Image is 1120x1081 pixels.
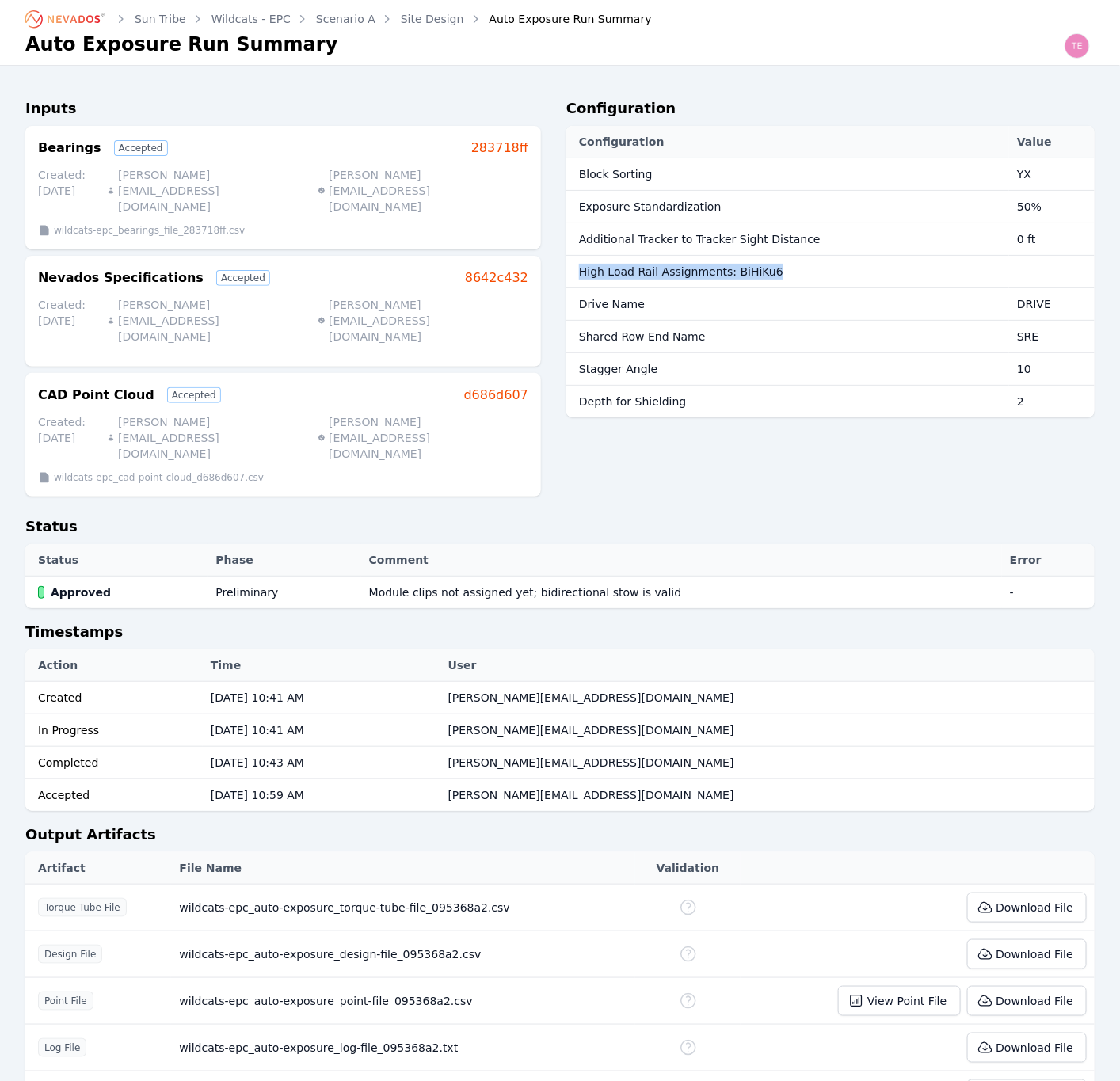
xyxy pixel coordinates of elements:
[318,297,516,344] p: [PERSON_NAME][EMAIL_ADDRESS][DOMAIN_NAME]
[838,986,960,1016] button: View Point File
[38,755,195,771] div: Completed
[635,852,741,885] th: Validation
[1017,200,1042,213] span: 50%
[38,386,154,405] h3: CAD Point Cloud
[467,11,652,27] div: Auto Exposure Run Summary
[179,1041,458,1054] span: wildcats-epc_auto-exposure_log-file_095368a2.txt
[579,395,686,408] span: Depth for Shielding
[440,747,1095,779] td: [PERSON_NAME][EMAIL_ADDRESS][DOMAIN_NAME]
[203,649,440,682] th: Time
[114,140,168,156] div: Accepted
[54,224,245,237] p: wildcats-epc_bearings_file_283718ff.csv
[361,577,1002,609] td: Module clips not assigned yet; bidirectional stow is valid
[1017,330,1038,343] span: SRE
[401,11,464,27] a: Site Design
[179,995,472,1007] span: wildcats-epc_auto-exposure_point-file_095368a2.csv
[216,270,270,286] div: Accepted
[566,126,1009,158] th: Configuration
[203,682,440,714] td: [DATE] 10:41 AM
[579,168,653,181] span: Block Sorting
[25,97,541,126] h2: Inputs
[38,167,94,215] p: Created: [DATE]
[203,714,440,747] td: [DATE] 10:41 AM
[25,852,171,885] th: Artifact
[135,11,186,27] a: Sun Tribe
[1017,168,1031,181] span: YX
[25,649,203,682] th: Action
[1065,33,1090,59] img: Ted Elliott
[579,265,783,278] span: High Load Rail Assignments: BiHiKu6
[25,6,652,32] nav: Breadcrumb
[38,414,94,462] p: Created: [DATE]
[1017,298,1051,310] span: DRIVE
[38,139,101,158] h3: Bearings
[107,414,305,462] p: [PERSON_NAME][EMAIL_ADDRESS][DOMAIN_NAME]
[464,386,528,405] a: d686d607
[967,986,1087,1016] button: Download File
[208,544,360,577] th: Phase
[38,898,127,917] span: Torque Tube File
[318,167,516,215] p: [PERSON_NAME][EMAIL_ADDRESS][DOMAIN_NAME]
[465,268,528,287] a: 8642c432
[38,268,204,287] h3: Nevados Specifications
[579,200,722,213] span: Exposure Standardization
[203,779,440,812] td: [DATE] 10:59 AM
[38,992,93,1011] span: Point File
[679,1038,698,1057] div: No Schema
[38,1038,86,1057] span: Log File
[471,139,528,158] a: 283718ff
[211,11,291,27] a: Wildcats - EPC
[579,298,645,310] span: Drive Name
[679,992,698,1011] div: No Schema
[1017,233,1036,246] span: 0 ft
[51,584,111,600] span: Approved
[179,901,509,914] span: wildcats-epc_auto-exposure_torque-tube-file_095368a2.csv
[440,779,1095,812] td: [PERSON_NAME][EMAIL_ADDRESS][DOMAIN_NAME]
[579,363,657,375] span: Stagger Angle
[107,297,305,344] p: [PERSON_NAME][EMAIL_ADDRESS][DOMAIN_NAME]
[967,1033,1087,1063] button: Download File
[25,544,208,577] th: Status
[967,893,1087,923] button: Download File
[215,584,278,600] div: Preliminary
[179,948,481,961] span: wildcats-epc_auto-exposure_design-file_095368a2.csv
[1002,577,1095,609] td: -
[38,787,195,803] div: Accepted
[579,233,821,246] span: Additional Tracker to Tracker Sight Distance
[1009,126,1095,158] th: Value
[967,939,1087,969] button: Download File
[566,97,1095,126] h2: Configuration
[440,682,1095,714] td: [PERSON_NAME][EMAIL_ADDRESS][DOMAIN_NAME]
[203,747,440,779] td: [DATE] 10:43 AM
[316,11,375,27] a: Scenario A
[25,32,337,57] h1: Auto Exposure Run Summary
[25,824,1095,852] h2: Output Artifacts
[107,167,305,215] p: [PERSON_NAME][EMAIL_ADDRESS][DOMAIN_NAME]
[440,649,1095,682] th: User
[361,544,1002,577] th: Comment
[579,330,706,343] span: Shared Row End Name
[38,690,195,706] div: Created
[679,898,698,917] div: No Schema
[440,714,1095,747] td: [PERSON_NAME][EMAIL_ADDRESS][DOMAIN_NAME]
[679,945,698,964] div: No Schema
[167,387,221,403] div: Accepted
[171,852,634,885] th: File Name
[1002,544,1095,577] th: Error
[1017,395,1024,408] span: 2
[1017,363,1031,375] span: 10
[38,722,195,738] div: In Progress
[25,516,1095,544] h2: Status
[54,471,264,484] p: wildcats-epc_cad-point-cloud_d686d607.csv
[38,297,94,344] p: Created: [DATE]
[38,945,102,964] span: Design File
[25,621,1095,649] h2: Timestamps
[318,414,516,462] p: [PERSON_NAME][EMAIL_ADDRESS][DOMAIN_NAME]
